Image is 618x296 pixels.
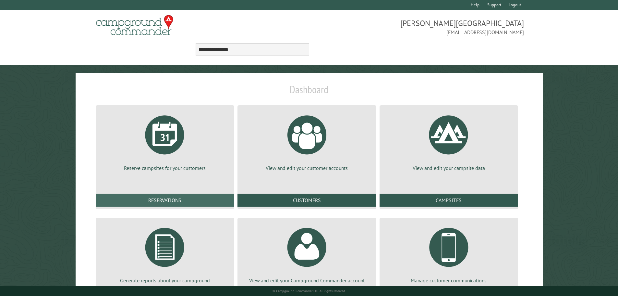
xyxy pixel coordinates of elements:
[245,110,368,172] a: View and edit your customer accounts
[103,164,226,172] p: Reserve campsites for your customers
[94,83,524,101] h1: Dashboard
[245,223,368,284] a: View and edit your Campground Commander account
[380,194,518,207] a: Campsites
[245,277,368,284] p: View and edit your Campground Commander account
[245,164,368,172] p: View and edit your customer accounts
[103,110,226,172] a: Reserve campsites for your customers
[387,110,510,172] a: View and edit your campsite data
[309,18,524,36] span: [PERSON_NAME][GEOGRAPHIC_DATA] [EMAIL_ADDRESS][DOMAIN_NAME]
[103,277,226,284] p: Generate reports about your campground
[103,223,226,284] a: Generate reports about your campground
[237,194,376,207] a: Customers
[94,13,175,38] img: Campground Commander
[387,277,510,284] p: Manage customer communications
[387,164,510,172] p: View and edit your campsite data
[96,194,234,207] a: Reservations
[387,223,510,284] a: Manage customer communications
[273,289,346,293] small: © Campground Commander LLC. All rights reserved.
